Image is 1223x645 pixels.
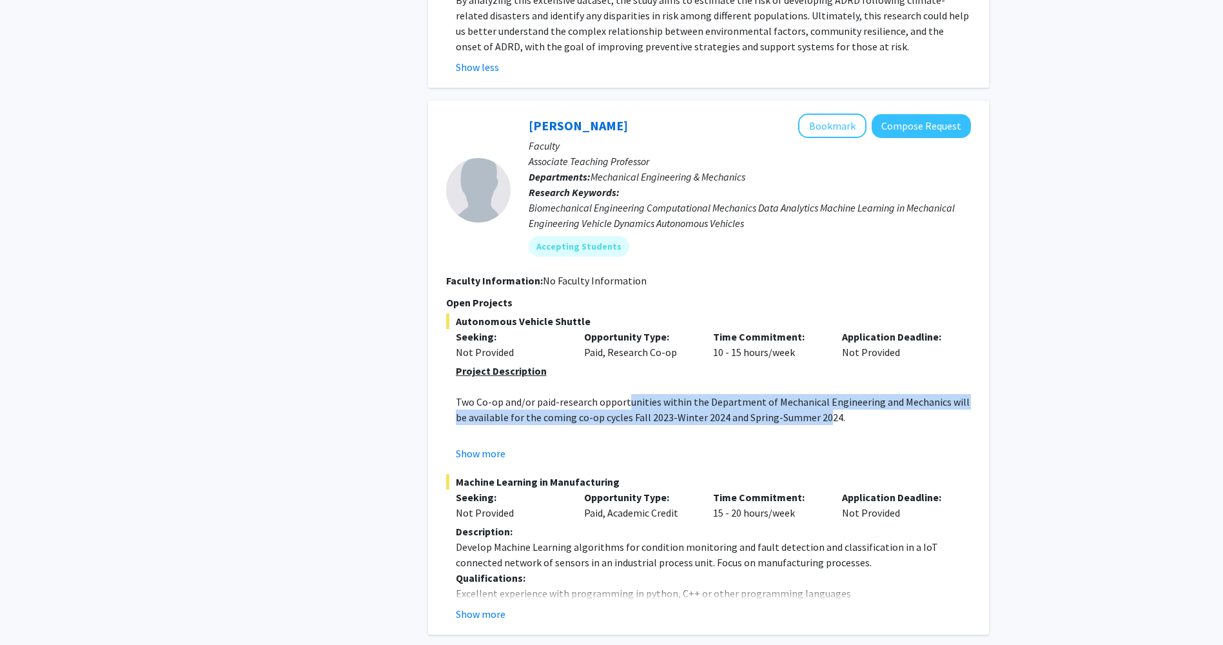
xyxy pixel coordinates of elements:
button: Compose Request to Dimitrios Fafalis [872,114,971,138]
button: Show more [456,606,505,622]
p: Seeking: [456,329,565,344]
div: Biomechanical Engineering Computational Mechanics Data Analytics Machine Learning in Mechanical E... [529,200,971,231]
b: Faculty Information: [446,274,543,287]
div: Not Provided [456,344,565,360]
span: Machine Learning in Manufacturing [446,474,971,490]
div: Not Provided [832,329,961,360]
p: Opportunity Type: [584,490,694,505]
p: Time Commitment: [713,490,823,505]
span: Autonomous Vehicle Shuttle [446,313,971,329]
mat-chip: Accepting Students [529,236,629,257]
p: Application Deadline: [842,490,952,505]
button: Add Dimitrios Fafalis to Bookmarks [798,114,866,138]
span: Mechanical Engineering & Mechanics [591,170,745,183]
span: No Faculty Information [543,274,647,287]
div: 10 - 15 hours/week [703,329,832,360]
button: Show more [456,446,505,461]
div: 15 - 20 hours/week [703,490,832,521]
div: Not Provided [832,490,961,521]
strong: Description: [456,525,513,538]
div: Not Provided [456,505,565,521]
div: Paid, Research Co-op [574,329,703,360]
b: Research Keywords: [529,186,620,199]
iframe: Chat [10,587,55,635]
p: Excellent experience with programming in python, C++ or other programming languages [456,586,971,601]
b: Departments: [529,170,591,183]
p: Open Projects [446,295,971,310]
u: Project Description [456,364,547,377]
a: [PERSON_NAME] [529,117,628,134]
p: Opportunity Type: [584,329,694,344]
p: Develop Machine Learning algorithms for condition monitoring and fault detection and classificati... [456,539,971,570]
p: Associate Teaching Professor [529,154,971,169]
p: Application Deadline: [842,329,952,344]
p: Faculty [529,138,971,154]
strong: Qualifications: [456,571,525,584]
p: Time Commitment: [713,329,823,344]
button: Show less [456,59,499,75]
div: Paid, Academic Credit [574,490,703,521]
p: Seeking: [456,490,565,505]
p: Two Co-op and/or paid-research opportunities within the Department of Mechanical Engineering and ... [456,394,971,425]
